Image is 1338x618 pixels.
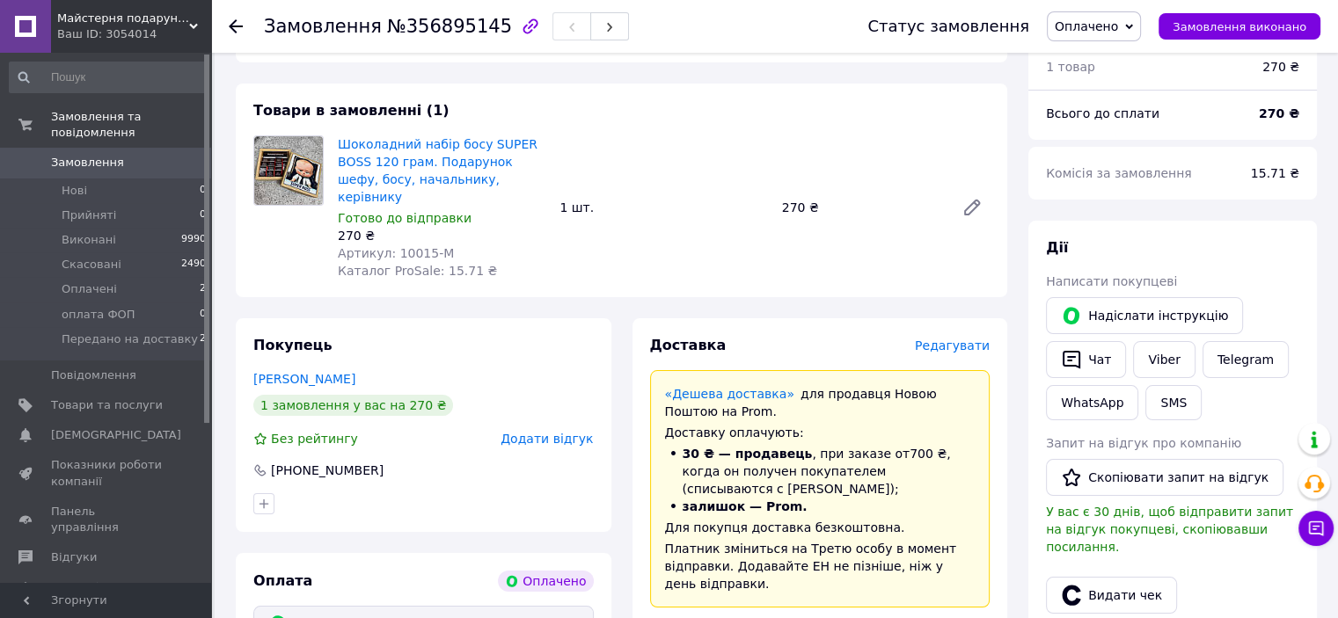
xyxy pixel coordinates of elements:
[338,264,497,278] span: Каталог ProSale: 15.71 ₴
[665,445,976,498] li: , при заказе от 700 ₴ , когда он получен покупателем (списываются с [PERSON_NAME]);
[1046,239,1068,256] span: Дії
[338,211,472,225] span: Готово до відправки
[181,257,206,273] span: 2490
[683,499,808,513] span: залишок — Prom.
[498,571,593,592] div: Оплачено
[253,372,355,386] a: [PERSON_NAME]
[1046,436,1241,450] span: Запит на відгук про компанію
[57,26,211,42] div: Ваш ID: 3054014
[51,427,181,443] span: [DEMOGRAPHIC_DATA]
[200,207,206,223] span: 0
[51,457,163,489] span: Показники роботи компанії
[665,424,976,441] div: Доставку оплачують:
[181,232,206,248] span: 9990
[1173,20,1306,33] span: Замовлення виконано
[665,540,976,593] div: Платник зміниться на Третю особу в момент відправки. Додавайте ЕН не пізніше, ніж у день відправки.
[1046,274,1177,288] span: Написати покупцеві
[271,432,358,446] span: Без рейтингу
[269,462,385,479] div: [PHONE_NUMBER]
[1262,58,1299,76] div: 270 ₴
[200,331,206,347] span: 2
[1046,341,1126,378] button: Чат
[501,432,593,446] span: Додати відгук
[51,367,136,383] span: Повідомлення
[954,190,990,225] a: Редагувати
[200,307,206,323] span: 0
[338,137,537,204] a: Шоколадний набір босу SUPER BOSS 120 грам. Подарунок шефу, босу, начальнику, керівнику
[51,579,99,595] span: Покупці
[1046,385,1138,420] a: WhatsApp
[665,387,794,401] a: «Дешева доставка»
[51,397,163,413] span: Товари та послуги
[552,195,774,220] div: 1 шт.
[253,395,453,416] div: 1 замовлення у вас на 270 ₴
[9,62,208,93] input: Пошук
[1133,341,1195,378] a: Viber
[338,227,545,244] div: 270 ₴
[650,337,727,353] span: Доставка
[1046,297,1243,334] button: Надіслати інструкцію
[62,232,116,248] span: Виконані
[253,572,312,589] span: Оплата
[683,447,813,461] span: 30 ₴ — продавець
[1259,106,1299,120] b: 270 ₴
[1159,13,1320,40] button: Замовлення виконано
[1203,341,1289,378] a: Telegram
[1046,106,1159,120] span: Всього до сплати
[1046,166,1192,180] span: Комісія за замовлення
[62,257,121,273] span: Скасовані
[200,281,206,297] span: 2
[1145,385,1202,420] button: SMS
[229,18,243,35] div: Повернутися назад
[1046,459,1283,496] button: Скопіювати запит на відгук
[338,246,454,260] span: Артикул: 10015-М
[1046,577,1177,614] button: Видати чек
[1055,19,1118,33] span: Оплачено
[1046,60,1095,74] span: 1 товар
[62,207,116,223] span: Прийняті
[387,16,512,37] span: №356895145
[51,549,97,565] span: Відгуки
[62,307,135,323] span: оплата ФОП
[1298,511,1334,546] button: Чат з покупцем
[264,16,382,37] span: Замовлення
[867,18,1029,35] div: Статус замовлення
[915,338,990,353] span: Редагувати
[253,102,450,119] span: Товари в замовленні (1)
[57,11,189,26] span: Майстерня подарунків "Родзинка"
[51,109,211,141] span: Замовлення та повідомлення
[253,337,333,353] span: Покупець
[51,155,124,171] span: Замовлення
[1251,166,1299,180] span: 15.71 ₴
[665,519,976,536] div: Для покупця доставка безкоштовна.
[200,183,206,199] span: 0
[665,385,976,420] div: для продавця Новою Поштою на Prom.
[62,331,198,347] span: Передано на доставку
[51,504,163,535] span: Панель управління
[1046,505,1293,554] span: У вас є 30 днів, щоб відправити запит на відгук покупцеві, скопіювавши посилання.
[775,195,947,220] div: 270 ₴
[62,281,117,297] span: Оплачені
[62,183,87,199] span: Нові
[254,136,323,205] img: Шоколадний набір босу SUPER BOSS 120 грам. Подарунок шефу, босу, начальнику, керівнику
